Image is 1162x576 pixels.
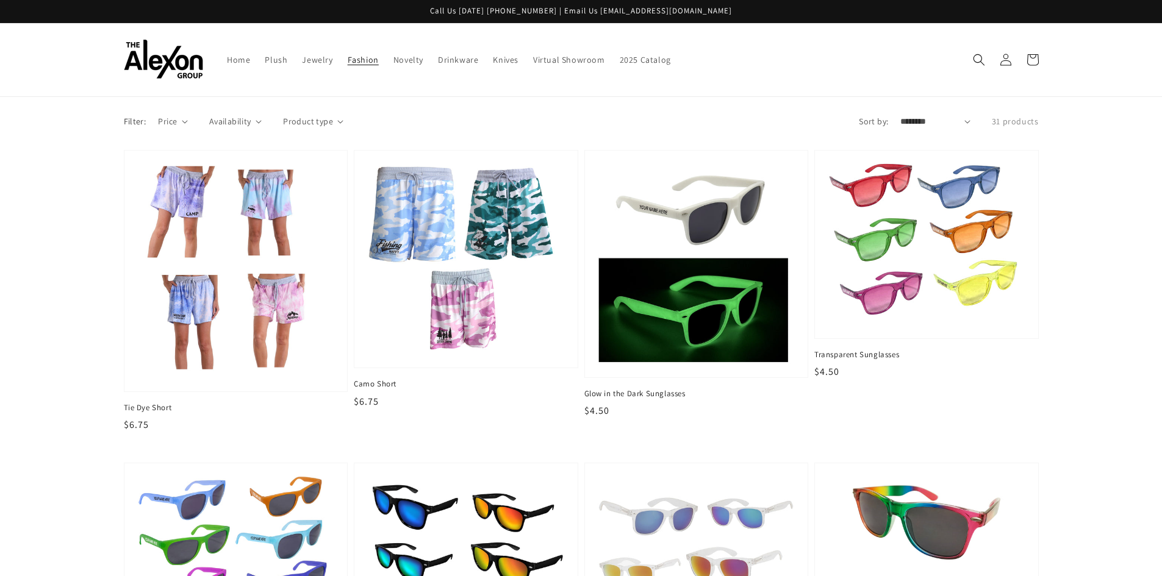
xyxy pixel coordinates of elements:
span: Product type [283,115,333,128]
span: Fashion [348,54,379,65]
p: Filter: [124,115,146,128]
a: Home [220,47,257,73]
span: Jewelry [302,54,332,65]
a: Transparent Sunglasses Transparent Sunglasses $4.50 [814,150,1039,379]
a: Camo Short Camo Short $6.75 [354,150,578,409]
span: Glow in the Dark Sunglasses [584,388,809,399]
span: Drinkware [438,54,478,65]
img: Camo Short [367,163,565,355]
a: Tie Dye Short Tie Dye Short $6.75 [124,150,348,432]
span: Price [158,115,177,128]
span: Novelty [393,54,423,65]
a: 2025 Catalog [612,47,678,73]
p: 31 products [992,115,1039,128]
a: Jewelry [295,47,340,73]
span: $6.75 [354,395,379,408]
img: Transparent Sunglasses [827,163,1026,326]
summary: Product type [283,115,343,128]
a: Knives [486,47,526,73]
span: 2025 Catalog [620,54,671,65]
span: $4.50 [814,365,839,378]
a: Virtual Showroom [526,47,612,73]
img: Glow in the Dark Sunglasses [597,163,796,365]
span: Home [227,54,250,65]
span: Plush [265,54,287,65]
a: Drinkware [431,47,486,73]
a: Glow in the Dark Sunglasses Glow in the Dark Sunglasses $4.50 [584,150,809,418]
span: $6.75 [124,418,149,431]
span: Transparent Sunglasses [814,349,1039,360]
summary: Price [158,115,188,128]
span: $4.50 [584,404,609,417]
img: Tie Dye Sunglasses [827,475,1026,569]
label: Sort by: [859,115,888,128]
span: Tie Dye Short [124,402,348,413]
summary: Search [966,46,992,73]
img: Tie Dye Short [137,163,335,379]
span: Camo Short [354,379,578,389]
summary: Availability [209,115,262,128]
span: Virtual Showroom [533,54,605,65]
img: The Alexon Group [124,40,203,79]
span: Availability [209,115,251,128]
a: Fashion [340,47,386,73]
span: Knives [493,54,518,65]
a: Plush [257,47,295,73]
a: Novelty [386,47,431,73]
